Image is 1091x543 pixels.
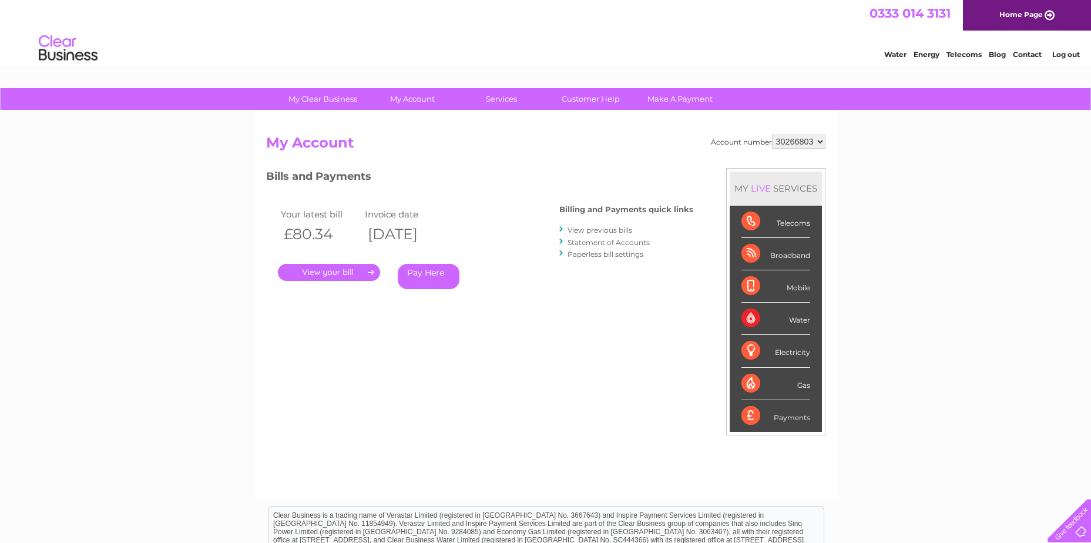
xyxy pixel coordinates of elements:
[568,238,650,247] a: Statement of Accounts
[632,88,729,110] a: Make A Payment
[278,206,362,222] td: Your latest bill
[268,6,824,57] div: Clear Business is a trading name of Verastar Limited (registered in [GEOGRAPHIC_DATA] No. 3667643...
[741,303,810,335] div: Water
[741,335,810,367] div: Electricity
[362,222,447,246] th: [DATE]
[741,238,810,270] div: Broadband
[884,50,907,59] a: Water
[1013,50,1042,59] a: Contact
[398,264,459,289] a: Pay Here
[568,226,632,234] a: View previous bills
[362,206,447,222] td: Invoice date
[946,50,982,59] a: Telecoms
[989,50,1006,59] a: Blog
[559,205,693,214] h4: Billing and Payments quick links
[266,168,693,189] h3: Bills and Payments
[453,88,550,110] a: Services
[568,250,643,259] a: Paperless bill settings
[870,6,951,21] a: 0333 014 3131
[38,31,98,66] img: logo.png
[278,222,362,246] th: £80.34
[741,270,810,303] div: Mobile
[1052,50,1080,59] a: Log out
[711,135,825,149] div: Account number
[278,264,380,281] a: .
[730,172,822,205] div: MY SERVICES
[741,206,810,238] div: Telecoms
[748,183,773,194] div: LIVE
[741,400,810,432] div: Payments
[914,50,939,59] a: Energy
[364,88,461,110] a: My Account
[266,135,825,157] h2: My Account
[542,88,639,110] a: Customer Help
[274,88,371,110] a: My Clear Business
[741,368,810,400] div: Gas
